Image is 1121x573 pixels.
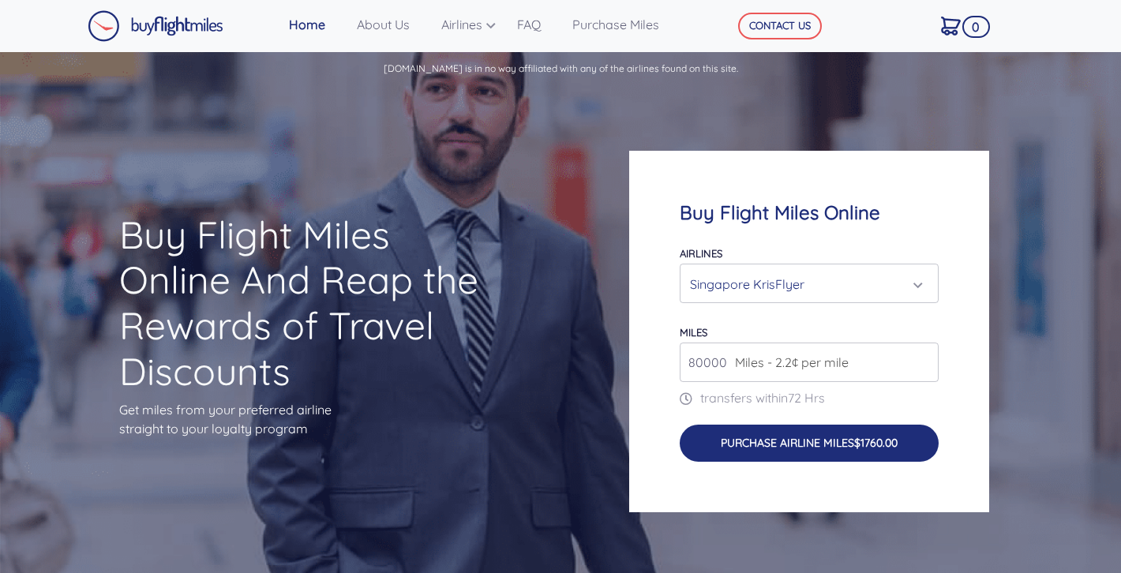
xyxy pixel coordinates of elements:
[680,326,707,339] label: miles
[566,9,684,40] a: Purchase Miles
[435,9,511,40] a: Airlines
[690,269,919,299] div: Singapore KrisFlyer
[680,201,939,224] h4: Buy Flight Miles Online
[88,6,223,46] a: Buy Flight Miles Logo
[738,13,822,39] button: CONTACT US
[962,16,990,38] span: 0
[351,9,435,40] a: About Us
[941,17,961,36] img: Cart
[935,9,983,42] a: 0
[680,388,939,407] p: transfers within
[727,353,849,372] span: Miles - 2.2¢ per mile
[511,9,566,40] a: FAQ
[854,436,898,450] span: $1760.00
[119,212,492,394] h1: Buy Flight Miles Online And Reap the Rewards of Travel Discounts
[680,425,939,462] button: Purchase Airline Miles$1760.00
[788,390,825,406] span: 72 Hrs
[680,264,939,303] button: Singapore KrisFlyer
[119,400,492,438] p: Get miles from your preferred airline straight to your loyalty program
[283,9,351,40] a: Home
[680,247,722,260] label: Airlines
[88,10,223,42] img: Buy Flight Miles Logo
